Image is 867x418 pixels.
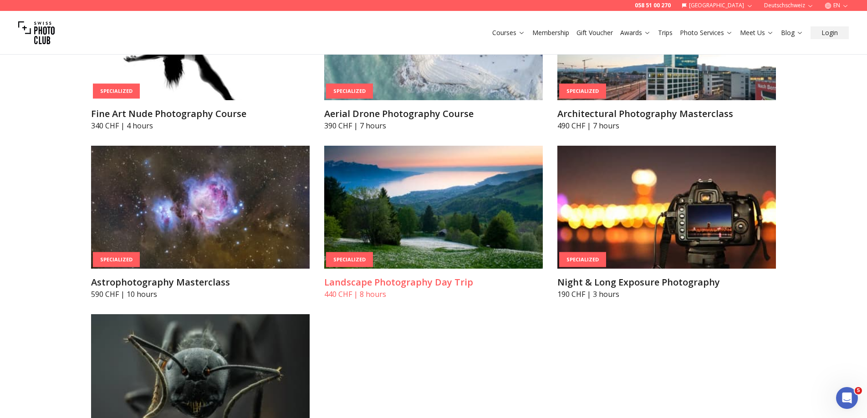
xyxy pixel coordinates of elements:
[557,289,776,300] p: 190 CHF | 3 hours
[326,84,373,99] div: Specialized
[573,26,617,39] button: Gift Voucher
[557,107,776,120] h3: Architectural Photography Masterclass
[91,146,310,300] a: Astrophotography MasterclassSpecializedAstrophotography Masterclass590 CHF | 10 hours
[324,289,543,300] p: 440 CHF | 8 hours
[324,120,543,131] p: 390 CHF | 7 hours
[93,84,140,99] div: Specialized
[91,107,310,120] h3: Fine Art Nude Photography Course
[620,28,651,37] a: Awards
[855,387,862,394] span: 5
[680,28,733,37] a: Photo Services
[529,26,573,39] button: Membership
[93,252,140,267] div: Specialized
[324,107,543,120] h3: Aerial Drone Photography Course
[740,28,774,37] a: Meet Us
[576,28,613,37] a: Gift Voucher
[777,26,807,39] button: Blog
[559,84,606,99] div: Specialized
[635,2,671,9] a: 058 51 00 270
[557,120,776,131] p: 490 CHF | 7 hours
[836,387,858,409] iframe: Intercom live chat
[489,26,529,39] button: Courses
[811,26,849,39] button: Login
[18,15,55,51] img: Swiss photo club
[326,252,373,267] div: Specialized
[324,276,543,289] h3: Landscape Photography Day Trip
[736,26,777,39] button: Meet Us
[324,146,543,269] img: Landscape Photography Day Trip
[781,28,803,37] a: Blog
[91,289,310,300] p: 590 CHF | 10 hours
[532,28,569,37] a: Membership
[617,26,654,39] button: Awards
[324,146,543,300] a: Landscape Photography Day TripSpecializedLandscape Photography Day Trip440 CHF | 8 hours
[91,146,310,269] img: Astrophotography Masterclass
[557,276,776,289] h3: Night & Long Exposure Photography
[557,146,776,300] a: Night & Long Exposure PhotographySpecializedNight & Long Exposure Photography190 CHF | 3 hours
[654,26,676,39] button: Trips
[658,28,673,37] a: Trips
[559,252,606,267] div: Specialized
[557,146,776,269] img: Night & Long Exposure Photography
[91,120,310,131] p: 340 CHF | 4 hours
[676,26,736,39] button: Photo Services
[91,276,310,289] h3: Astrophotography Masterclass
[492,28,525,37] a: Courses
